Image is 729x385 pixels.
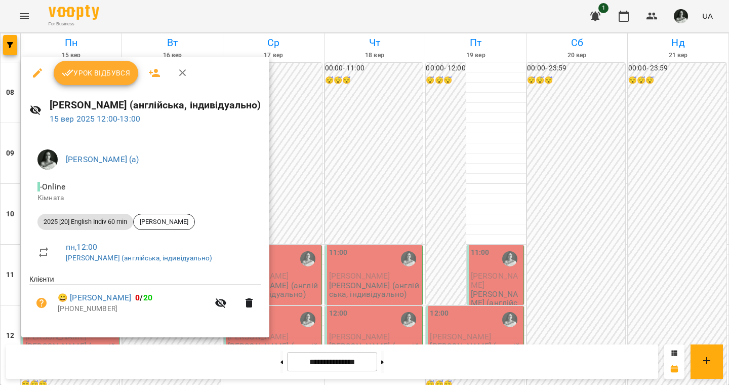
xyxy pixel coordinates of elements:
[66,254,212,262] a: [PERSON_NAME] (англійська, індивідуально)
[29,291,54,315] button: Візит ще не сплачено. Додати оплату?
[134,217,194,226] span: [PERSON_NAME]
[66,155,139,164] a: [PERSON_NAME] (а)
[58,304,209,314] p: [PHONE_NUMBER]
[37,182,67,191] span: - Online
[66,242,97,252] a: пн , 12:00
[135,293,152,302] b: /
[58,292,131,304] a: 😀 [PERSON_NAME]
[50,97,261,113] h6: [PERSON_NAME] (англійська, індивідуально)
[62,67,131,79] span: Урок відбувся
[37,149,58,170] img: cdfe8070fd8d32b0b250b072b9a46113.JPG
[50,114,140,124] a: 15 вер 2025 12:00-13:00
[135,293,140,302] span: 0
[37,217,133,226] span: 2025 [20] English Indiv 60 min
[143,293,152,302] span: 20
[37,193,253,203] p: Кімната
[133,214,195,230] div: [PERSON_NAME]
[29,274,261,325] ul: Клієнти
[54,61,139,85] button: Урок відбувся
